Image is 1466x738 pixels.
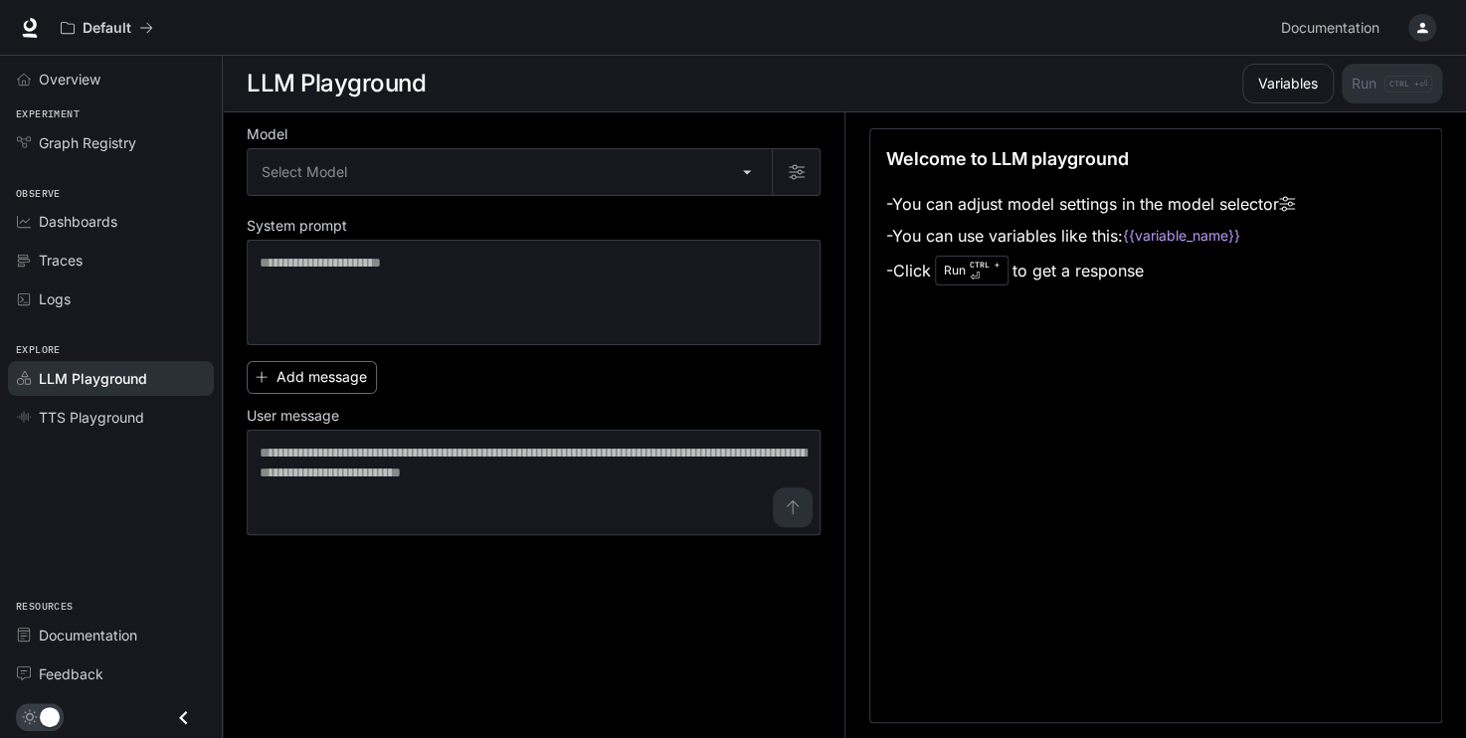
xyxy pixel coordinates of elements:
[262,162,347,182] span: Select Model
[886,145,1129,172] p: Welcome to LLM playground
[39,407,144,428] span: TTS Playground
[8,281,214,316] a: Logs
[247,219,347,233] p: System prompt
[39,69,100,90] span: Overview
[1242,64,1334,103] button: Variables
[8,243,214,277] a: Traces
[8,204,214,239] a: Dashboards
[935,256,1008,285] div: Run
[8,400,214,435] a: TTS Playground
[8,618,214,652] a: Documentation
[886,252,1295,289] li: - Click to get a response
[8,62,214,96] a: Overview
[8,125,214,160] a: Graph Registry
[39,663,103,684] span: Feedback
[247,64,426,103] h1: LLM Playground
[247,361,377,394] button: Add message
[39,250,83,271] span: Traces
[83,20,131,37] p: Default
[161,697,206,738] button: Close drawer
[886,188,1295,220] li: - You can adjust model settings in the model selector
[8,361,214,396] a: LLM Playground
[970,259,1000,271] p: CTRL +
[39,368,147,389] span: LLM Playground
[8,656,214,691] a: Feedback
[1123,226,1240,246] code: {{variable_name}}
[248,149,772,195] div: Select Model
[39,132,136,153] span: Graph Registry
[40,705,60,727] span: Dark mode toggle
[247,409,339,423] p: User message
[39,625,137,646] span: Documentation
[886,220,1295,252] li: - You can use variables like this:
[1273,8,1394,48] a: Documentation
[52,8,162,48] button: All workspaces
[1281,16,1379,41] span: Documentation
[247,127,287,141] p: Model
[39,211,117,232] span: Dashboards
[39,288,71,309] span: Logs
[970,259,1000,282] p: ⏎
